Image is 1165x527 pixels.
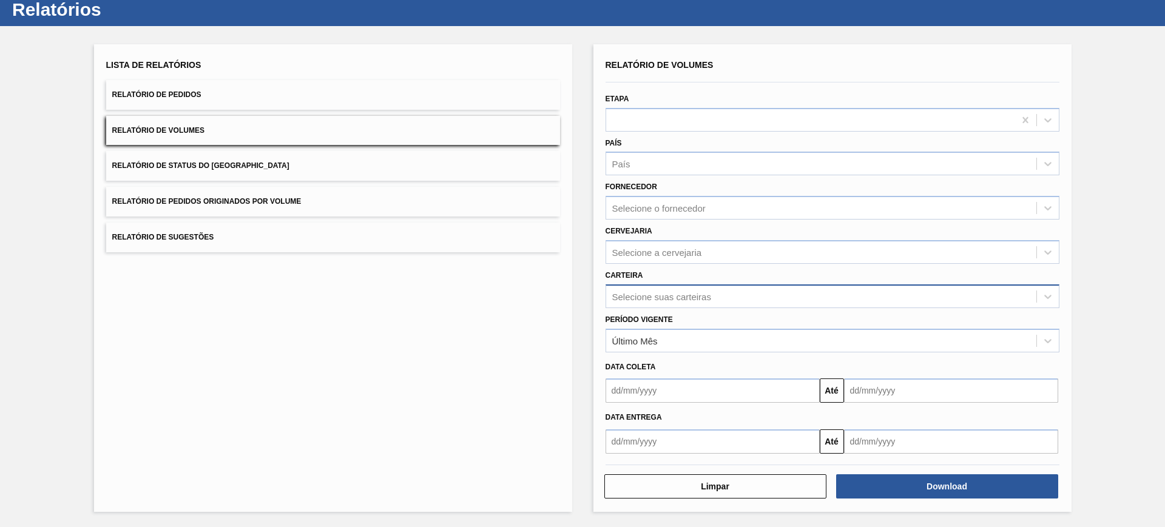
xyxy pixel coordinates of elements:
span: Data coleta [606,363,656,371]
button: Limpar [604,474,826,498]
input: dd/mm/yyyy [606,429,820,454]
span: Relatório de Pedidos [112,90,201,99]
button: Relatório de Pedidos Originados por Volume [106,187,560,217]
label: Período Vigente [606,315,673,324]
div: Selecione a cervejaria [612,247,702,257]
span: Relatório de Volumes [606,60,714,70]
button: Até [820,378,844,403]
h1: Relatórios [12,2,228,16]
span: Relatório de Status do [GEOGRAPHIC_DATA] [112,161,289,170]
button: Até [820,429,844,454]
div: País [612,159,630,169]
input: dd/mm/yyyy [844,429,1058,454]
span: Lista de Relatórios [106,60,201,70]
div: Selecione o fornecedor [612,203,706,213]
div: Selecione suas carteiras [612,291,711,301]
label: Fornecedor [606,183,657,191]
button: Relatório de Volumes [106,116,560,146]
button: Download [836,474,1058,498]
input: dd/mm/yyyy [844,378,1058,403]
span: Relatório de Sugestões [112,233,214,241]
input: dd/mm/yyyy [606,378,820,403]
label: Cervejaria [606,227,652,235]
label: Carteira [606,271,643,280]
button: Relatório de Sugestões [106,223,560,252]
button: Relatório de Status do [GEOGRAPHIC_DATA] [106,151,560,181]
span: Relatório de Volumes [112,126,204,135]
button: Relatório de Pedidos [106,80,560,110]
div: Último Mês [612,335,658,346]
span: Relatório de Pedidos Originados por Volume [112,197,302,206]
label: País [606,139,622,147]
span: Data Entrega [606,413,662,421]
label: Etapa [606,95,629,103]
